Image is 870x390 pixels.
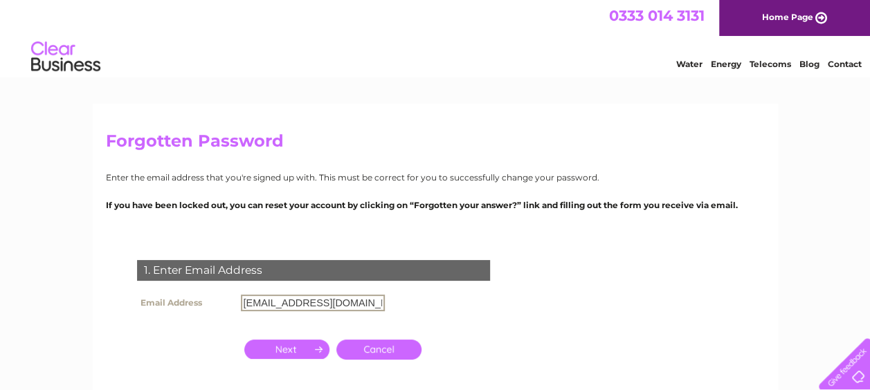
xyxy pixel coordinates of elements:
a: Cancel [336,340,422,360]
a: Water [676,59,703,69]
p: Enter the email address that you're signed up with. This must be correct for you to successfully ... [106,171,765,184]
p: If you have been locked out, you can reset your account by clicking on “Forgotten your answer?” l... [106,198,765,212]
a: Blog [799,59,819,69]
a: Contact [828,59,862,69]
div: 1. Enter Email Address [137,260,490,281]
div: Clear Business is a trading name of Verastar Limited (registered in [GEOGRAPHIC_DATA] No. 3667643... [109,8,763,67]
img: logo.png [30,36,101,78]
a: Energy [711,59,741,69]
th: Email Address [134,291,237,315]
a: Telecoms [750,59,791,69]
a: 0333 014 3131 [609,7,705,24]
h2: Forgotten Password [106,131,765,158]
